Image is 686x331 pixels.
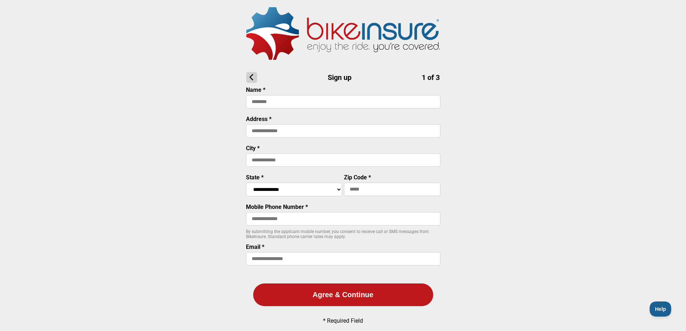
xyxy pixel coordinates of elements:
label: Address * [246,116,272,122]
p: * Required Field [323,317,363,324]
label: Email * [246,243,264,250]
h1: Sign up [246,72,440,83]
label: City * [246,145,260,152]
label: State * [246,174,264,181]
label: Zip Code * [344,174,371,181]
iframe: Toggle Customer Support [650,301,672,317]
label: Mobile Phone Number * [246,203,308,210]
label: Name * [246,86,265,93]
button: Agree & Continue [253,283,433,306]
span: 1 of 3 [422,73,440,82]
p: By submitting the applicant mobile number, you consent to receive call or SMS messages from BikeI... [246,229,440,239]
